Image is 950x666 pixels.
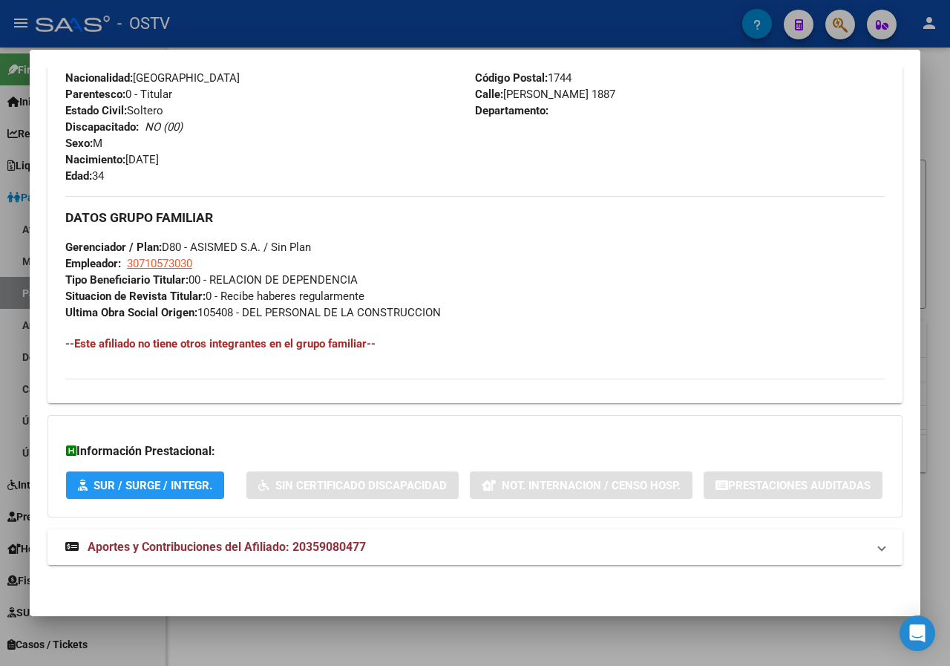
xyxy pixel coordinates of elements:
[65,290,206,303] strong: Situacion de Revista Titular:
[475,88,503,101] strong: Calle:
[65,306,197,319] strong: Ultima Obra Social Origen:
[470,471,692,499] button: Not. Internacion / Censo Hosp.
[65,273,358,287] span: 00 - RELACION DE DEPENDENCIA
[475,104,548,117] strong: Departamento:
[145,120,183,134] i: NO (00)
[65,71,240,85] span: [GEOGRAPHIC_DATA]
[66,471,224,499] button: SUR / SURGE / INTEGR.
[728,479,871,492] span: Prestaciones Auditadas
[65,104,127,117] strong: Estado Civil:
[65,273,189,287] strong: Tipo Beneficiario Titular:
[65,306,441,319] span: 105408 - DEL PERSONAL DE LA CONSTRUCCION
[65,241,311,254] span: D80 - ASISMED S.A. / Sin Plan
[65,169,104,183] span: 34
[65,153,125,166] strong: Nacimiento:
[66,443,884,460] h3: Información Prestacional:
[65,290,364,303] span: 0 - Recibe haberes regularmente
[475,55,571,68] span: MORENO
[704,471,882,499] button: Prestaciones Auditadas
[475,71,571,85] span: 1744
[65,88,125,101] strong: Parentesco:
[65,153,159,166] span: [DATE]
[65,336,885,352] h4: --Este afiliado no tiene otros integrantes en el grupo familiar--
[65,88,172,101] span: 0 - Titular
[65,137,102,150] span: M
[65,55,304,68] span: DU - DOCUMENTO UNICO 35908047
[475,55,525,68] strong: Localidad:
[246,471,459,499] button: Sin Certificado Discapacidad
[65,241,162,254] strong: Gerenciador / Plan:
[65,71,133,85] strong: Nacionalidad:
[65,257,121,270] strong: Empleador:
[65,55,125,68] strong: Documento:
[502,479,681,492] span: Not. Internacion / Censo Hosp.
[65,169,92,183] strong: Edad:
[47,529,902,565] mat-expansion-panel-header: Aportes y Contribuciones del Afiliado: 20359080477
[475,71,548,85] strong: Código Postal:
[94,479,212,492] span: SUR / SURGE / INTEGR.
[900,616,935,651] div: Open Intercom Messenger
[65,120,139,134] strong: Discapacitado:
[127,257,192,270] span: 30710573030
[65,104,163,117] span: Soltero
[65,137,93,150] strong: Sexo:
[475,88,615,101] span: [PERSON_NAME] 1887
[88,540,366,554] span: Aportes y Contribuciones del Afiliado: 20359080477
[65,209,885,226] h3: DATOS GRUPO FAMILIAR
[275,479,447,492] span: Sin Certificado Discapacidad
